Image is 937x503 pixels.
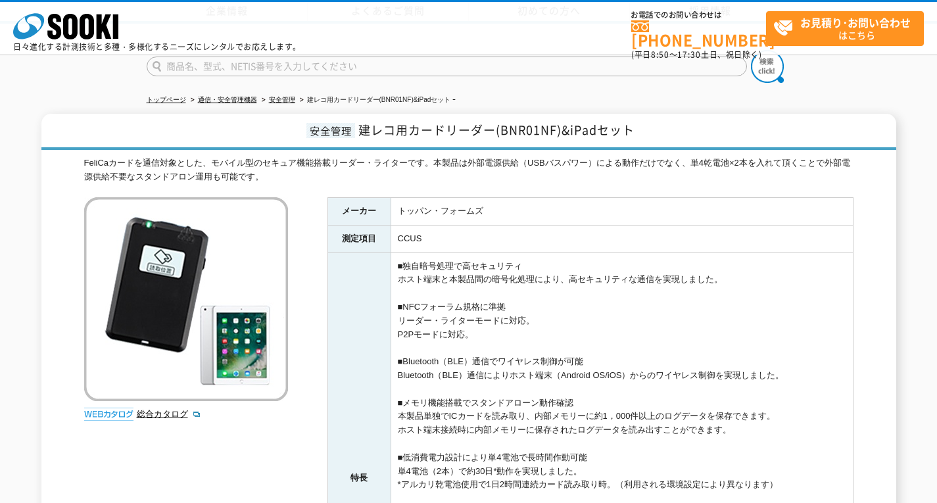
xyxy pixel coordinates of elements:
li: 建レコ用カードリーダー(BNR01NF)&iPadセット ｰ [297,93,456,107]
a: お見積り･お問い合わせはこちら [766,11,924,46]
td: CCUS [391,225,853,252]
span: お電話でのお問い合わせは [631,11,766,19]
img: btn_search.png [751,50,784,83]
input: 商品名、型式、NETIS番号を入力してください [147,57,747,76]
span: 安全管理 [306,123,355,138]
div: FeliCaカードを通信対象とした、モバイル型のセキュア機能搭載リーダー・ライターです。本製品は外部電源供給（USBバスパワー）による動作だけでなく、単4乾電池×2本を入れて頂くことで外部電源供... [84,156,853,184]
span: 8:50 [651,49,669,60]
span: 17:30 [677,49,701,60]
a: [PHONE_NUMBER] [631,20,766,47]
td: トッパン・フォームズ [391,197,853,225]
a: 通信・安全管理機器 [198,96,257,103]
span: (平日 ～ 土日、祝日除く) [631,49,761,60]
strong: お見積り･お問い合わせ [800,14,911,30]
p: 日々進化する計測技術と多種・多様化するニーズにレンタルでお応えします。 [13,43,301,51]
th: 測定項目 [327,225,391,252]
a: トップページ [147,96,186,103]
a: 安全管理 [269,96,295,103]
a: 総合カタログ [137,409,201,419]
th: メーカー [327,197,391,225]
img: 建レコ用カードリーダー(BNR01NF)&iPadセット ｰ [84,197,288,401]
img: webカタログ [84,408,133,421]
span: はこちら [773,12,923,45]
span: 建レコ用カードリーダー(BNR01NF)&iPadセット [358,121,635,139]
